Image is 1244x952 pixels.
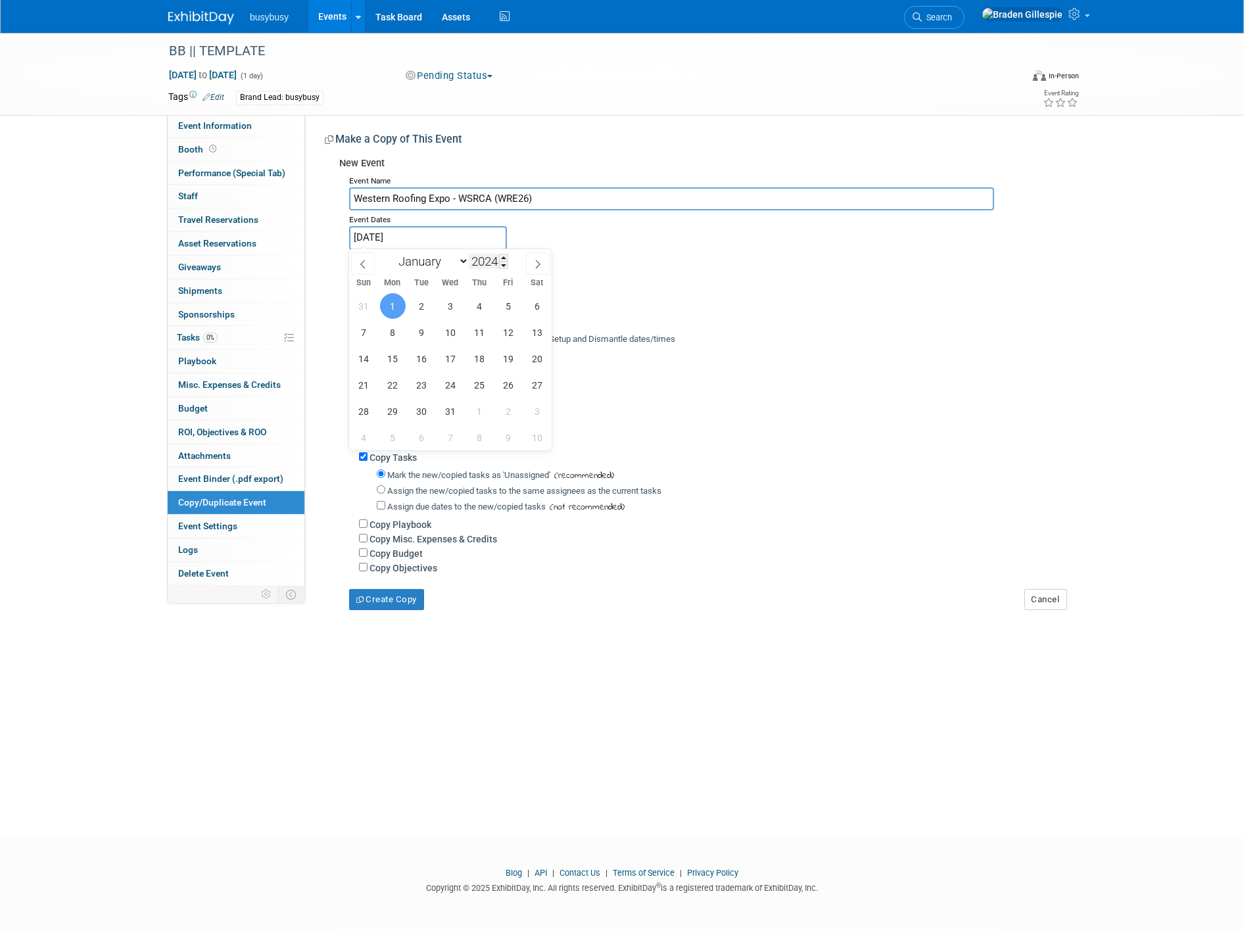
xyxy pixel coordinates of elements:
span: Logs [178,544,198,555]
a: Blog [506,868,522,878]
a: Search [904,6,965,29]
span: (not recommended) [546,500,625,514]
div: Brand Lead: busybusy [236,91,323,105]
span: Event Information [178,120,252,131]
span: January 22, 2024 [380,372,406,398]
span: | [677,868,685,878]
div: Copy Options: [349,289,1066,312]
span: January 23, 2024 [409,372,435,398]
span: Search [922,12,952,22]
span: January 20, 2024 [524,346,550,371]
a: ROI, Objectives & ROO [168,421,304,444]
span: January 11, 2024 [466,320,492,345]
span: | [524,868,533,878]
span: January 17, 2024 [437,346,463,371]
span: February 4, 2024 [351,425,377,450]
span: January 24, 2024 [437,372,463,398]
span: February 3, 2024 [524,398,550,424]
a: Privacy Policy [687,868,738,878]
label: Assign due dates to the new/copied tasks [387,502,546,512]
a: Delete Event [168,562,304,585]
button: Pending Status [401,69,498,83]
span: Event Binder (.pdf export) [178,473,283,484]
label: Mark the new/copied tasks as 'Unassigned' [387,470,550,480]
span: | [602,868,611,878]
select: Month [393,253,469,270]
button: Create Copy [349,589,424,610]
span: Tasks [177,332,218,343]
td: Toggle Event Tabs [278,586,305,603]
span: Event Settings [178,521,237,531]
a: Staff [168,185,304,208]
div: BB || TEMPLATE [164,39,1001,63]
span: February 6, 2024 [409,425,435,450]
span: January 31, 2024 [437,398,463,424]
span: January 26, 2024 [495,372,521,398]
span: Asset Reservations [178,238,256,249]
div: Make a Copy of This Event [325,132,1066,151]
label: Copy Objectives [370,563,437,573]
span: Mon [378,279,407,287]
span: January 16, 2024 [409,346,435,371]
span: December 31, 2023 [351,293,377,319]
span: February 2, 2024 [495,398,521,424]
span: January 8, 2024 [380,320,406,345]
div: Event Format [944,68,1079,88]
img: Braden Gillespie [982,7,1063,22]
a: Giveaways [168,256,304,279]
span: January 1, 2024 [380,293,406,319]
span: February 8, 2024 [466,425,492,450]
span: Travel Reservations [178,214,258,225]
a: Shipments [168,279,304,302]
span: January 4, 2024 [466,293,492,319]
span: busybusy [250,12,289,22]
a: Logs [168,538,304,561]
a: Attachments [168,444,304,467]
span: January 14, 2024 [351,346,377,371]
a: Misc. Expenses & Credits [168,373,304,396]
span: | [549,868,558,878]
span: January 13, 2024 [524,320,550,345]
label: Assign the new/copied tasks to the same assignees as the current tasks [387,486,661,496]
a: Performance (Special Tab) [168,162,304,185]
span: 0% [203,333,218,343]
span: [DATE] [DATE] [168,69,237,81]
a: Copy/Duplicate Event [168,491,304,514]
span: February 5, 2024 [380,425,406,450]
td: Tags [168,90,224,105]
span: January 28, 2024 [351,398,377,424]
a: Event Settings [168,515,304,538]
span: January 27, 2024 [524,372,550,398]
span: January 7, 2024 [351,320,377,345]
span: January 5, 2024 [495,293,521,319]
span: ROI, Objectives & ROO [178,427,266,437]
span: Booth [178,144,219,155]
a: Edit [203,93,224,102]
sup: ® [656,882,661,889]
input: Year [469,254,508,269]
span: January 30, 2024 [409,398,435,424]
span: January 15, 2024 [380,346,406,371]
span: January 2, 2024 [409,293,435,319]
span: January 21, 2024 [351,372,377,398]
span: Sat [523,279,552,287]
a: Contact Us [560,868,600,878]
span: Sponsorships [178,309,235,320]
span: Copy/Duplicate Event [178,497,266,508]
span: to [197,70,209,80]
span: Delete Event [178,568,229,579]
label: Copy Misc. Expenses & Credits [370,534,497,544]
a: Event Binder (.pdf export) [168,467,304,490]
img: Format-Inperson.png [1033,70,1046,81]
a: Tasks0% [168,326,304,349]
span: January 12, 2024 [495,320,521,345]
span: Playbook [178,356,216,366]
div: In-Person [1048,71,1079,81]
span: Attachments [178,450,231,461]
span: January 9, 2024 [409,320,435,345]
span: February 7, 2024 [437,425,463,450]
span: Sun [349,279,378,287]
a: Travel Reservations [168,208,304,231]
span: Shipments [178,285,222,296]
span: (1 day) [239,72,263,80]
